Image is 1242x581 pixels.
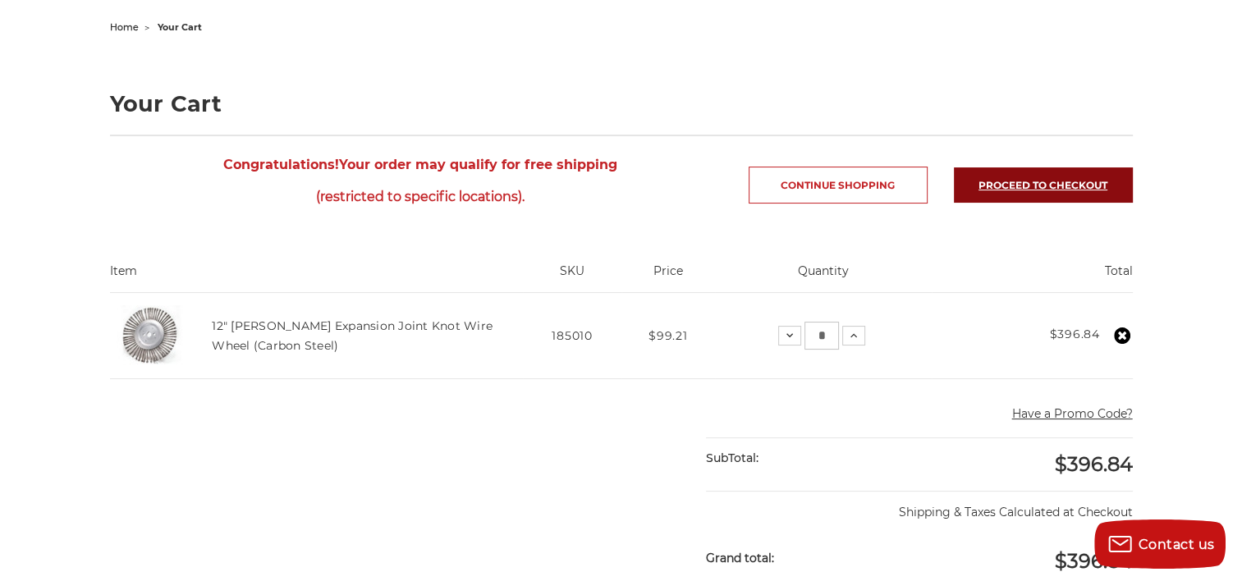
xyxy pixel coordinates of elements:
th: SKU [523,263,621,292]
a: Proceed to checkout [954,167,1133,203]
span: Your order may qualify for free shipping [110,149,731,213]
img: 12" Expansion Joint Wire Wheel [110,305,192,367]
a: 12" [PERSON_NAME] Expansion Joint Knot Wire Wheel (Carbon Steel) [212,318,493,353]
strong: Grand total: [706,551,774,565]
span: your cart [158,21,202,33]
span: (restricted to specific locations). [110,181,731,213]
a: Continue Shopping [749,167,928,204]
th: Total [932,263,1133,292]
th: Item [110,263,524,292]
th: Price [621,263,715,292]
th: Quantity [715,263,932,292]
span: $396.84 [1055,452,1133,476]
div: SubTotal: [706,438,919,478]
span: $396.84 [1055,549,1133,573]
input: 12" Mercer Expansion Joint Knot Wire Wheel (Carbon Steel) Quantity: [804,322,839,350]
button: Contact us [1094,519,1226,569]
strong: Congratulations! [223,157,339,172]
strong: $396.84 [1050,327,1100,341]
span: Contact us [1139,537,1215,552]
span: $99.21 [648,328,687,343]
a: home [110,21,139,33]
h1: Your Cart [110,93,1133,115]
button: Have a Promo Code? [1012,405,1133,423]
p: Shipping & Taxes Calculated at Checkout [706,491,1132,521]
span: 185010 [552,328,592,343]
